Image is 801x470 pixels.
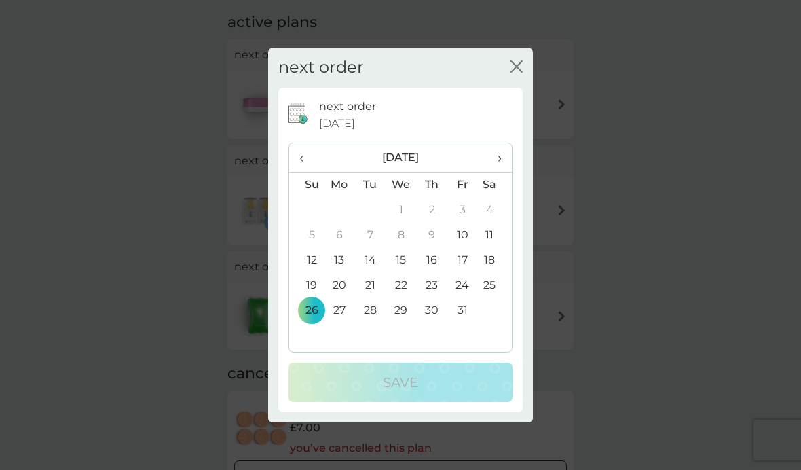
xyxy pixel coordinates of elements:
[386,172,417,198] th: We
[324,143,478,173] th: [DATE]
[478,198,512,223] td: 4
[278,58,364,77] h2: next order
[289,172,324,198] th: Su
[324,273,355,298] td: 20
[478,273,512,298] td: 25
[299,143,314,172] span: ‹
[386,248,417,273] td: 15
[478,248,512,273] td: 18
[386,298,417,323] td: 29
[417,172,447,198] th: Th
[386,223,417,248] td: 8
[383,372,418,393] p: Save
[417,223,447,248] td: 9
[319,98,376,115] p: next order
[386,198,417,223] td: 1
[417,273,447,298] td: 23
[319,115,355,132] span: [DATE]
[324,223,355,248] td: 6
[355,223,386,248] td: 7
[289,248,324,273] td: 12
[386,273,417,298] td: 22
[355,248,386,273] td: 14
[447,172,478,198] th: Fr
[289,298,324,323] td: 26
[324,248,355,273] td: 13
[447,198,478,223] td: 3
[355,273,386,298] td: 21
[288,363,513,402] button: Save
[289,273,324,298] td: 19
[324,298,355,323] td: 27
[447,248,478,273] td: 17
[324,172,355,198] th: Mo
[355,172,386,198] th: Tu
[355,298,386,323] td: 28
[447,273,478,298] td: 24
[478,223,512,248] td: 11
[289,223,324,248] td: 5
[417,248,447,273] td: 16
[417,298,447,323] td: 30
[417,198,447,223] td: 2
[488,143,502,172] span: ›
[447,223,478,248] td: 10
[510,60,523,75] button: close
[478,172,512,198] th: Sa
[447,298,478,323] td: 31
